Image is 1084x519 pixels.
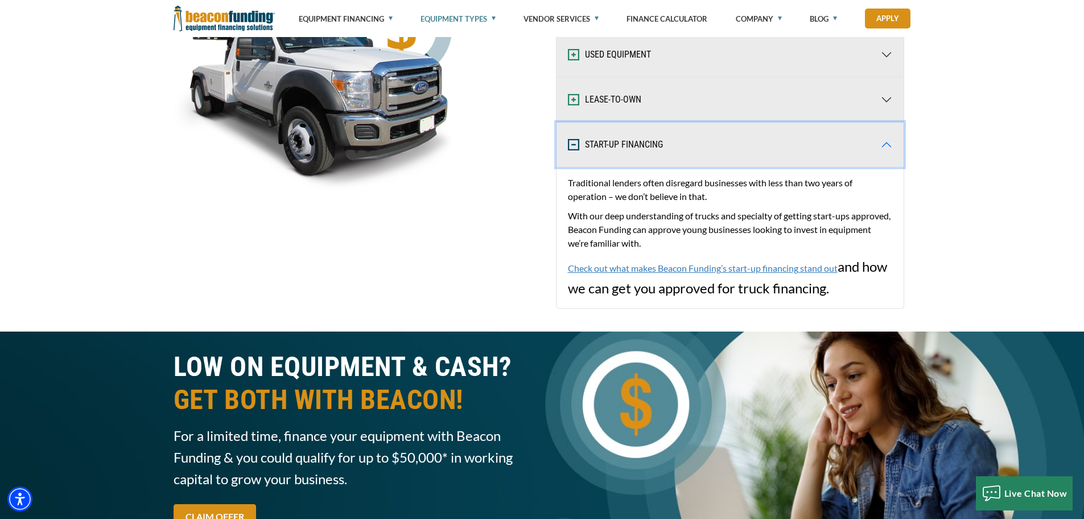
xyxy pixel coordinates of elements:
[557,77,904,122] button: LEASE-TO-OWN
[568,94,579,105] img: Expand and Collapse Icon
[568,49,579,60] img: Expand and Collapse Icon
[557,122,904,167] button: START-UP FINANCING
[865,9,910,28] a: Apply
[568,209,892,250] p: With our deep understanding of trucks and specialty of getting start-ups approved, Beacon Funding...
[568,139,579,150] img: Expand and Collapse Icon
[557,32,904,77] button: USED EQUIPMENT
[174,425,535,490] span: For a limited time, finance your equipment with Beacon Funding & you could qualify for up to $50,...
[568,176,892,296] span: and how we can get you approved for truck financing.
[7,487,32,512] div: Accessibility Menu
[1004,488,1067,498] span: Live Chat Now
[174,383,535,416] span: GET BOTH WITH BEACON!
[174,350,535,416] h1: LOW ON EQUIPMENT & CASH?
[568,176,892,203] p: Traditional lenders often disregard businesses with less than two years of operation – we don’t b...
[568,263,838,273] a: Check out what makes Beacon Funding’s start-up financing stand out
[976,476,1073,510] button: Live Chat Now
